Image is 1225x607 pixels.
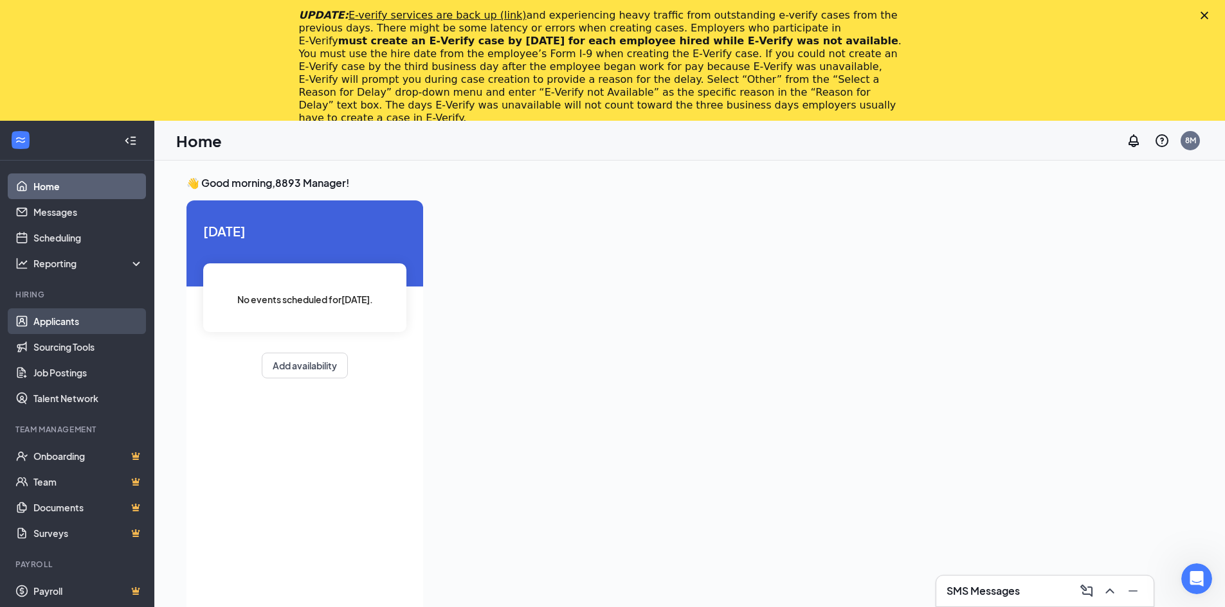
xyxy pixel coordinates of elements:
[33,225,143,251] a: Scheduling
[1123,581,1143,601] button: Minimize
[33,360,143,385] a: Job Postings
[14,134,27,146] svg: WorkstreamLogo
[1126,133,1141,148] svg: Notifications
[33,199,143,225] a: Messages
[237,292,373,306] span: No events scheduled for [DATE] .
[1154,133,1170,148] svg: QuestionInfo
[947,584,1020,598] h3: SMS Messages
[33,578,143,604] a: PayrollCrown
[1181,563,1212,594] iframe: Intercom live chat
[15,424,141,435] div: Team Management
[176,130,222,152] h1: Home
[15,559,141,570] div: Payroll
[1102,583,1118,599] svg: ChevronUp
[33,257,144,270] div: Reporting
[15,289,141,300] div: Hiring
[1076,581,1097,601] button: ComposeMessage
[33,520,143,546] a: SurveysCrown
[33,443,143,469] a: OnboardingCrown
[33,308,143,334] a: Applicants
[186,176,1154,190] h3: 👋 Good morning, 8893 Manager !
[1201,12,1213,19] div: Close
[124,134,137,147] svg: Collapse
[299,9,527,21] i: UPDATE:
[203,221,406,241] span: [DATE]
[1125,583,1141,599] svg: Minimize
[15,257,28,270] svg: Analysis
[33,173,143,199] a: Home
[299,9,906,125] div: and experiencing heavy traffic from outstanding e-verify cases from the previous days. There migh...
[33,469,143,495] a: TeamCrown
[338,35,898,47] b: must create an E‑Verify case by [DATE] for each employee hired while E‑Verify was not available
[1185,135,1196,146] div: 8M
[33,385,143,411] a: Talent Network
[33,334,143,360] a: Sourcing Tools
[1079,583,1094,599] svg: ComposeMessage
[1100,581,1120,601] button: ChevronUp
[262,353,348,378] button: Add availability
[33,495,143,520] a: DocumentsCrown
[349,9,527,21] a: E-verify services are back up (link)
